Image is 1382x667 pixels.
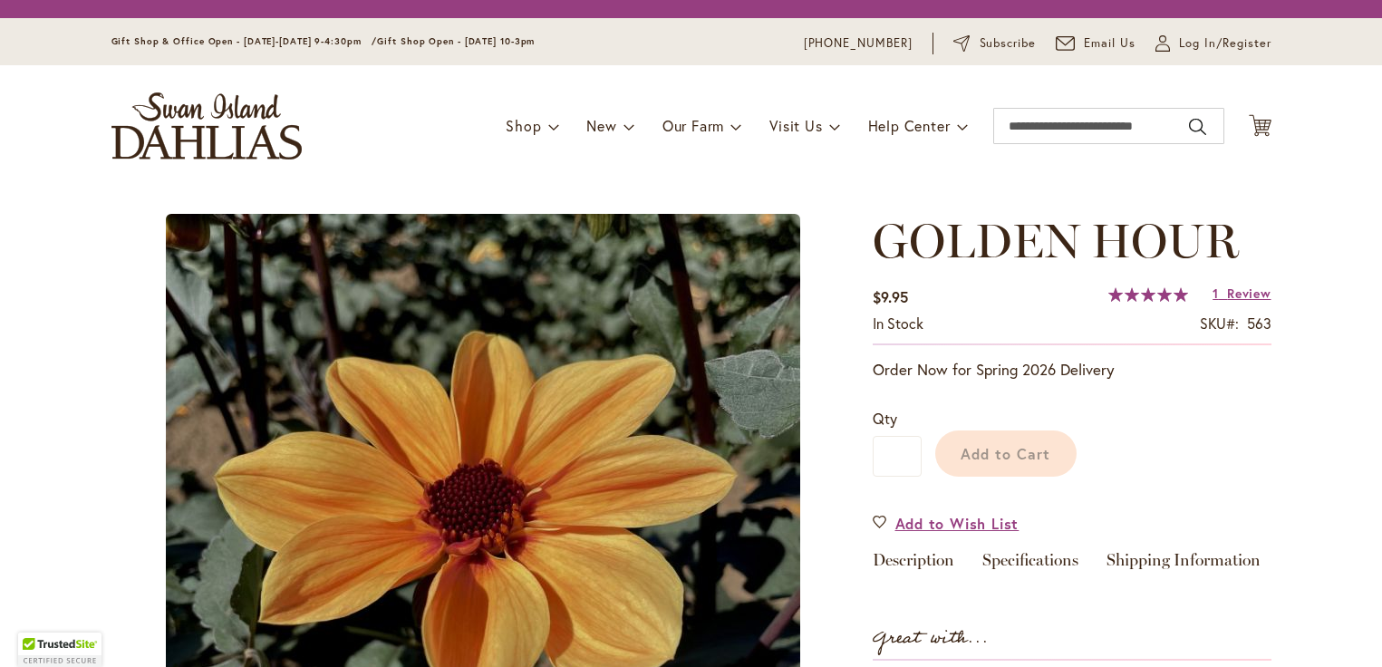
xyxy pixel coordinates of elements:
[953,34,1036,53] a: Subscribe
[873,212,1239,269] span: GOLDEN HOUR
[868,116,951,135] span: Help Center
[1155,34,1271,53] a: Log In/Register
[873,287,908,306] span: $9.95
[1084,34,1136,53] span: Email Us
[873,314,923,334] div: Availability
[662,116,724,135] span: Our Farm
[873,552,954,578] a: Description
[1247,314,1271,334] div: 563
[506,116,541,135] span: Shop
[18,633,101,667] div: TrustedSite Certified
[377,35,535,47] span: Gift Shop Open - [DATE] 10-3pm
[586,116,616,135] span: New
[804,34,913,53] a: [PHONE_NUMBER]
[873,359,1271,381] p: Order Now for Spring 2026 Delivery
[1213,285,1271,302] a: 1 Review
[1200,314,1239,333] strong: SKU
[895,513,1020,534] span: Add to Wish List
[1056,34,1136,53] a: Email Us
[769,116,822,135] span: Visit Us
[1179,34,1271,53] span: Log In/Register
[873,409,897,428] span: Qty
[873,513,1020,534] a: Add to Wish List
[1108,287,1188,302] div: 100%
[111,92,302,159] a: store logo
[873,314,923,333] span: In stock
[1189,112,1205,141] button: Search
[980,34,1037,53] span: Subscribe
[1107,552,1261,578] a: Shipping Information
[111,35,378,47] span: Gift Shop & Office Open - [DATE]-[DATE] 9-4:30pm /
[873,552,1271,578] div: Detailed Product Info
[873,623,989,653] strong: Great with...
[1227,285,1271,302] span: Review
[982,552,1078,578] a: Specifications
[1213,285,1219,302] span: 1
